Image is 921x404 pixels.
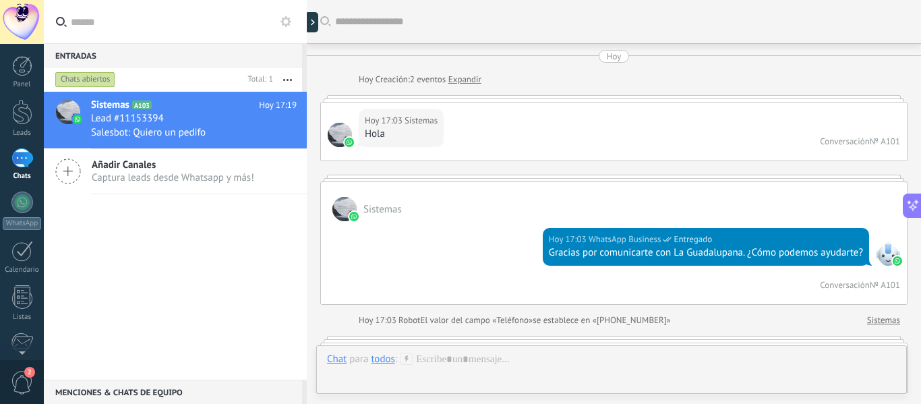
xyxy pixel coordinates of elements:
span: Lead #11153394 [91,112,164,125]
span: Hoy 17:19 [259,98,297,112]
div: № A101 [870,136,900,147]
div: Leads [3,129,42,138]
div: Hoy [359,73,376,86]
div: Menciones & Chats de equipo [44,380,302,404]
div: Chats abiertos [55,71,115,88]
span: se establece en «[PHONE_NUMBER]» [533,314,671,327]
span: 2 [24,367,35,378]
div: Hoy 17:03 [359,314,398,327]
span: Captura leads desde Whatsapp y más! [92,171,254,184]
span: Entregado [674,233,712,246]
span: para [349,353,368,366]
div: Creación: [359,73,481,86]
a: Expandir [448,73,481,86]
div: Calendario [3,266,42,275]
span: Sistemas [405,114,438,127]
span: 2 eventos [410,73,446,86]
a: Sistemas [867,314,900,327]
button: Más [273,67,302,92]
div: Hoy 17:03 [365,114,405,127]
span: Robot [398,314,420,326]
div: WhatsApp [3,217,41,230]
div: Entradas [44,43,302,67]
span: WhatsApp Business [876,241,900,266]
img: waba.svg [349,212,359,221]
div: Gracias por comunicarte con La Guadalupana. ¿Cómo podemos ayudarte? [549,246,863,260]
span: Sistemas [328,123,352,147]
span: Sistemas [91,98,129,112]
a: avatariconSistemasA103Hoy 17:19Lead #11153394Salesbot: Quiero un pedifo [44,92,307,148]
div: Hoy [607,50,622,63]
div: Listas [3,313,42,322]
div: Conversación [820,279,870,291]
span: Sistemas [332,197,357,221]
div: № A101 [870,279,900,291]
img: waba.svg [345,138,354,147]
span: WhatsApp Business [589,233,661,246]
span: : [395,353,397,366]
div: Hoy 17:03 [549,233,589,246]
span: El valor del campo «Teléfono» [421,314,533,327]
div: Panel [3,80,42,89]
span: Salesbot: Quiero un pedifo [91,126,206,139]
span: A103 [132,100,152,109]
div: Hola [365,127,438,141]
div: Conversación [820,136,870,147]
span: Sistemas [363,203,402,216]
div: Total: 1 [243,73,273,86]
div: Chats [3,172,42,181]
img: waba.svg [893,256,902,266]
img: icon [73,115,82,124]
div: todos [371,353,394,365]
span: Añadir Canales [92,158,254,171]
div: Mostrar [305,12,318,32]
